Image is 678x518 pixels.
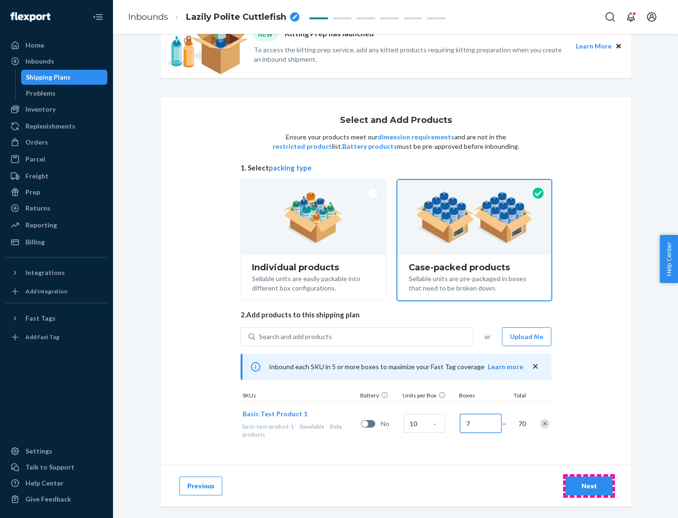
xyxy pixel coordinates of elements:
[517,419,526,429] span: 70
[128,12,168,22] a: Inbounds
[285,28,374,41] p: Kitting Prep has launched
[25,268,65,277] div: Integrations
[6,201,107,216] a: Returns
[186,11,286,24] span: Lazily Polite Cuttlefish
[6,311,107,326] button: Fast Tags
[457,391,504,401] div: Boxes
[25,105,56,114] div: Inventory
[25,220,57,230] div: Reporting
[6,284,107,299] a: Add Integration
[488,362,523,372] button: Learn more
[381,419,400,429] span: No
[6,119,107,134] a: Replenishments
[25,154,45,164] div: Parcel
[179,477,222,495] button: Previous
[601,8,620,26] button: Open Search Box
[6,330,107,345] a: Add Fast Tag
[573,481,605,491] div: Next
[25,171,48,181] div: Freight
[25,237,45,247] div: Billing
[6,265,107,280] button: Integrations
[484,332,491,341] span: or
[6,444,107,459] a: Settings
[252,272,375,293] div: Sellable units are easily packable into different box configurations.
[25,121,75,131] div: Replenishments
[25,138,48,147] div: Orders
[259,332,332,341] div: Search and add products
[6,218,107,233] a: Reporting
[6,38,107,53] a: Home
[6,135,107,150] a: Orders
[660,235,678,283] button: Help Center
[401,391,457,401] div: Units per Box
[241,354,551,380] div: Inbound each SKU in 5 or more boxes to maximize your Fast Tag coverage
[25,314,56,323] div: Fast Tags
[25,203,50,213] div: Returns
[642,8,661,26] button: Open account menu
[242,422,357,438] div: Baby products
[342,142,397,151] button: Battery products
[25,462,74,472] div: Talk to Support
[502,419,512,429] span: =
[254,45,567,64] p: To access the kitting prep service, add any kitted products requiring kitting preparation when yo...
[25,57,54,66] div: Inbounds
[502,327,551,346] button: Upload file
[6,476,107,491] a: Help Center
[504,391,528,401] div: Total
[21,70,108,85] a: Shipping Plans
[25,446,52,456] div: Settings
[26,73,71,82] div: Shipping Plans
[242,410,307,418] span: Basic Test Product 1
[299,423,324,430] span: 0 available
[6,185,107,200] a: Prep
[25,494,71,504] div: Give Feedback
[241,310,551,320] span: 2. Add products to this shipping plan
[6,460,107,475] a: Talk to Support
[269,163,312,173] button: packing type
[378,132,454,142] button: dimension requirements
[416,192,533,243] img: case-pack.59cecea509d18c883b923b81aeac6d0b.png
[6,492,107,507] button: Give Feedback
[613,41,624,51] button: Close
[531,362,540,372] button: close
[340,116,452,125] h1: Select and Add Products
[621,8,640,26] button: Open notifications
[404,414,445,433] input: Case Quantity
[89,8,107,26] button: Close Navigation
[241,163,551,173] span: 1. Select
[460,414,501,433] input: Number of boxes
[273,142,332,151] button: restricted product
[241,391,358,401] div: SKUs
[540,419,549,429] div: Remove Item
[6,102,107,117] a: Inventory
[272,132,520,151] p: Ensure your products meet our and are not in the list. must be pre-approved before inbounding.
[26,89,56,98] div: Problems
[358,391,401,401] div: Battery
[6,152,107,167] a: Parcel
[6,235,107,250] a: Billing
[252,263,375,272] div: Individual products
[25,478,64,488] div: Help Center
[409,272,540,293] div: Sellable units are pre-packaged in boxes that need to be broken down.
[576,41,612,51] button: Learn More
[254,28,277,41] div: NEW
[565,477,613,495] button: Next
[121,3,307,31] ol: breadcrumbs
[25,187,40,197] div: Prep
[242,423,294,430] span: basic-test-product-1
[10,12,50,22] img: Flexport logo
[242,409,307,419] button: Basic Test Product 1
[409,263,540,272] div: Case-packed products
[284,192,343,243] img: individual-pack.facf35554cb0f1810c75b2bd6df2d64e.png
[25,40,44,50] div: Home
[6,169,107,184] a: Freight
[21,86,108,101] a: Problems
[6,54,107,69] a: Inbounds
[25,287,67,295] div: Add Integration
[25,333,59,341] div: Add Fast Tag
